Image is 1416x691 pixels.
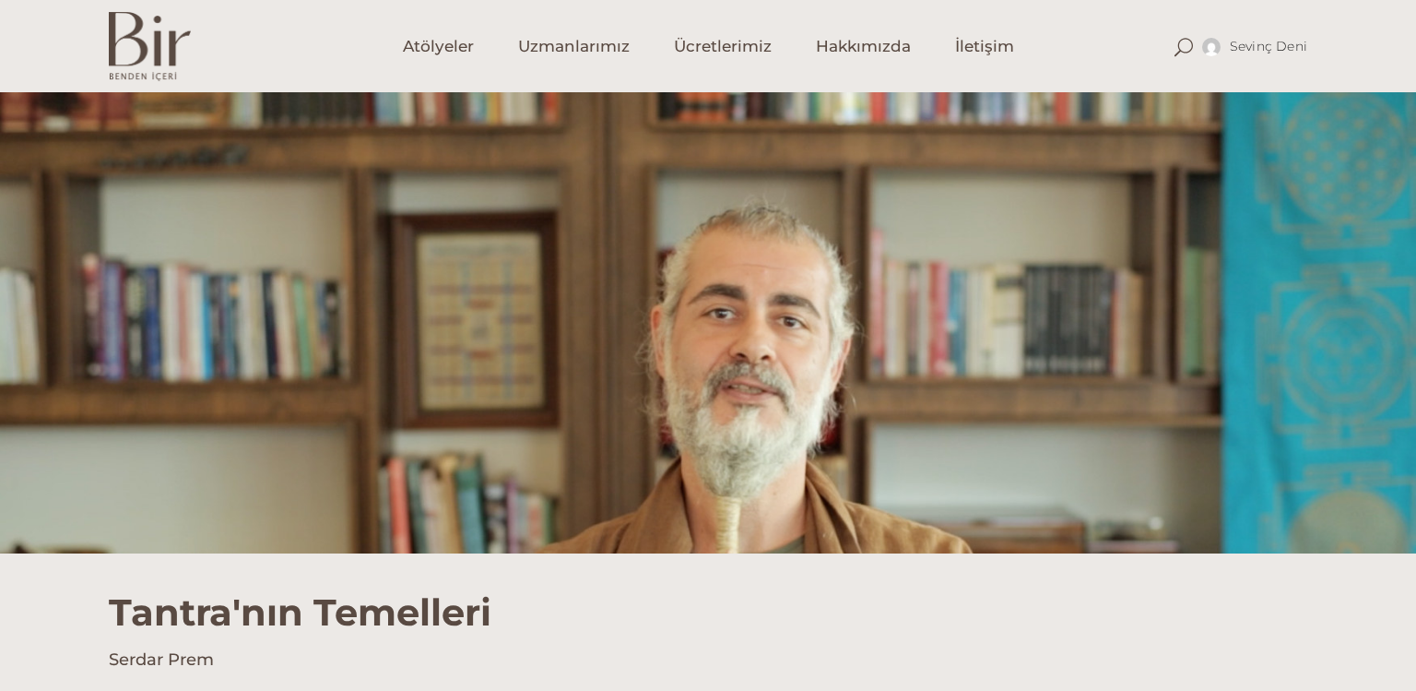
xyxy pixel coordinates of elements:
[816,36,911,57] span: Hakkımızda
[1230,38,1307,54] span: Sevinç Deni
[955,36,1014,57] span: İletişim
[674,36,772,57] span: Ücretlerimiz
[518,36,630,57] span: Uzmanlarımız
[403,36,474,57] span: Atölyeler
[109,554,1307,635] h1: Tantra'nın Temelleri
[109,649,1307,672] h4: Serdar Prem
